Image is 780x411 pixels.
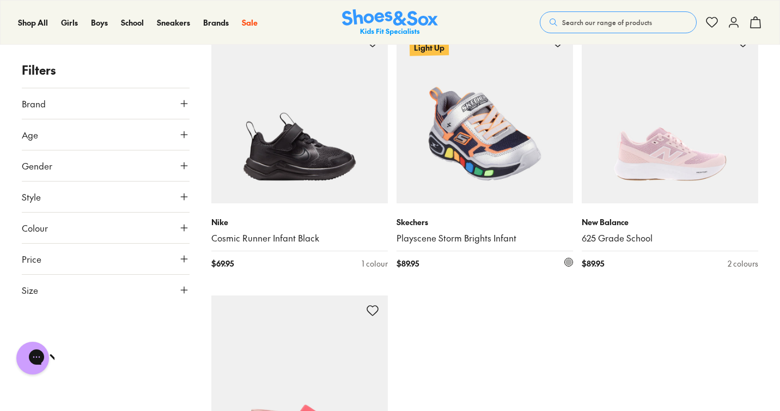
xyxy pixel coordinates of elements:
span: Age [22,128,38,141]
div: 1 colour [362,258,388,269]
button: Size [22,275,190,305]
a: Playscene Storm Brights Infant [397,232,573,244]
a: Sneakers [157,17,190,28]
button: Colour [22,213,190,243]
span: Price [22,252,41,265]
iframe: Gorgias live chat messenger [11,338,54,378]
span: $ 69.95 [211,258,234,269]
span: $ 89.95 [582,258,604,269]
span: Brand [22,97,46,110]
button: Price [22,244,190,274]
button: Style [22,182,190,212]
span: $ 89.95 [397,258,419,269]
span: Style [22,190,41,203]
div: 2 colours [728,258,758,269]
a: 625 Grade School [582,232,758,244]
span: Colour [22,221,48,234]
button: Gender [22,150,190,181]
span: Size [22,283,38,297]
a: Shop All [18,17,48,28]
a: Light Up [397,27,573,203]
a: Cosmic Runner Infant Black [211,232,388,244]
button: Search our range of products [540,11,697,33]
a: Brands [203,17,229,28]
span: Search our range of products [562,17,652,27]
a: School [121,17,144,28]
a: Shoes & Sox [342,9,438,36]
button: Age [22,119,190,150]
p: Nike [211,216,388,228]
p: Skechers [397,216,573,228]
span: Gender [22,159,52,172]
a: Girls [61,17,78,28]
a: Sale [242,17,258,28]
p: Light Up [410,40,449,56]
a: Boys [91,17,108,28]
button: Brand [22,88,190,119]
p: Filters [22,61,190,79]
p: New Balance [582,216,758,228]
img: SNS_Logo_Responsive.svg [342,9,438,36]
